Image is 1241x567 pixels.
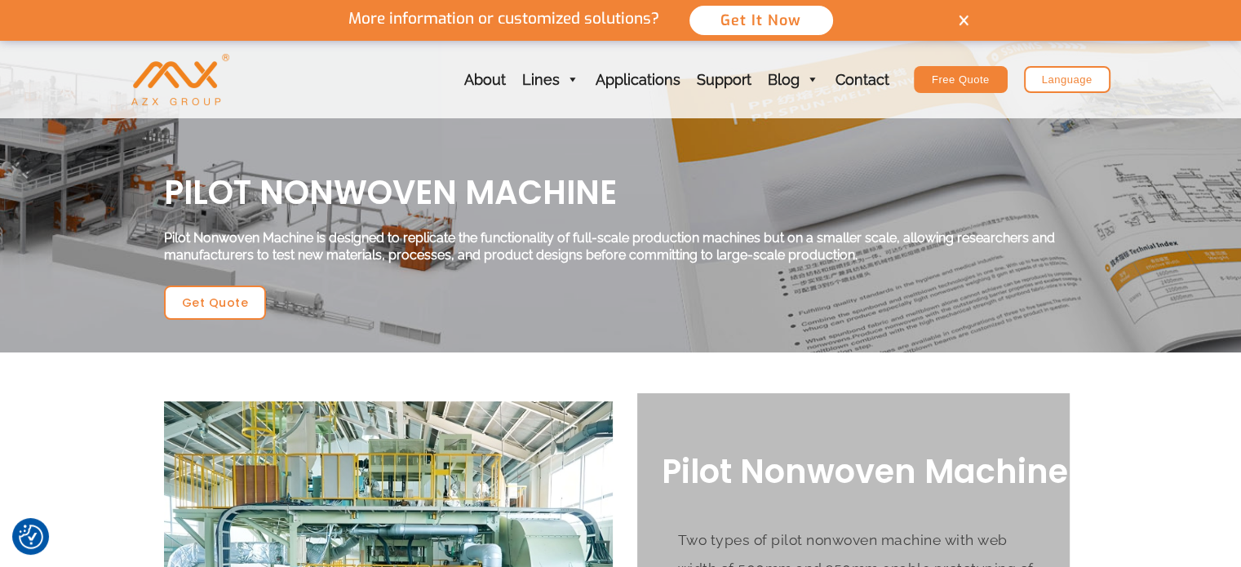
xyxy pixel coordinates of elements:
span: Get Quote [182,297,249,308]
p: More information or customized solutions? [335,10,673,29]
button: Consent Preferences [19,525,43,549]
a: Support [689,41,760,118]
a: Lines [514,41,587,118]
h2: Pilot Nonwoven Machine [164,171,1078,214]
a: About [456,41,514,118]
a: Free Quote [914,66,1008,93]
button: Get It Now [688,4,835,37]
a: Applications [587,41,689,118]
img: Revisit consent button [19,525,43,549]
a: Language [1024,66,1110,93]
a: Blog [760,41,827,118]
p: Pilot Nonwoven Machine is designed to replicate the functionality of full-scale production machin... [164,230,1078,264]
h2: Pilot Nonwoven Machine [662,450,1070,493]
a: Contact [827,41,898,118]
a: AZX Nonwoven Machine [131,71,229,86]
a: Get Quote [164,286,267,320]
